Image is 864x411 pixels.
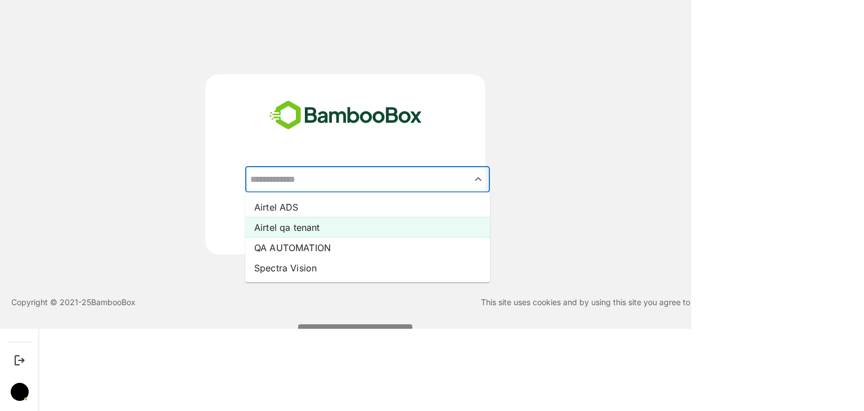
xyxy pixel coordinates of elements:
img: bamboobox [263,97,428,134]
p: Copyright © 2021- 25 BambooBox [11,296,136,309]
li: Spectra Vision [245,258,490,278]
button: Close [471,172,486,187]
button: Logout [12,352,27,368]
li: Airtel ADS [245,197,490,217]
li: Airtel qa tenant [245,217,490,238]
li: QA AUTOMATION [245,238,490,258]
p: This site uses cookies and by using this site you agree to our and [481,296,832,309]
